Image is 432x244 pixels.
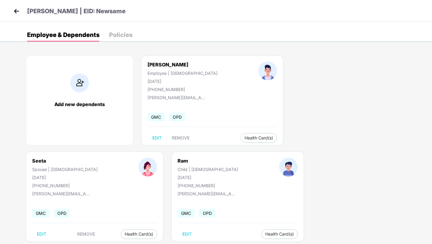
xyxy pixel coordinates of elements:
div: [DATE] [178,175,238,180]
span: OPD [54,209,70,218]
div: [PHONE_NUMBER] [32,183,98,188]
span: EDIT [182,232,192,236]
div: [DATE] [32,175,98,180]
div: [PERSON_NAME][EMAIL_ADDRESS][DOMAIN_NAME] [32,191,92,196]
p: [PERSON_NAME] | EID: Newsame [27,7,126,16]
div: Policies [109,32,132,38]
img: profileImage [279,158,298,176]
button: REMOVE [72,229,100,239]
span: Health Card(s) [125,233,153,236]
div: Child | [DEMOGRAPHIC_DATA] [178,167,238,172]
div: [PERSON_NAME][EMAIL_ADDRESS][DOMAIN_NAME] [148,95,208,100]
span: OPD [169,113,185,121]
span: Health Card(s) [265,233,294,236]
div: Employee | [DEMOGRAPHIC_DATA] [148,71,218,76]
img: back [12,7,21,16]
button: Health Card(s) [121,229,157,239]
button: EDIT [178,229,196,239]
div: Spouse | [DEMOGRAPHIC_DATA] [32,167,98,172]
span: GMC [32,209,49,218]
span: OPD [199,209,215,218]
div: [PHONE_NUMBER] [148,87,218,92]
div: Add new dependents [32,101,127,107]
div: [PHONE_NUMBER] [178,183,238,188]
span: GMC [148,113,165,121]
div: Seeta [32,158,98,164]
button: EDIT [148,133,166,143]
div: [PERSON_NAME][EMAIL_ADDRESS][DOMAIN_NAME] [178,191,238,196]
span: EDIT [152,136,162,140]
img: profileImage [258,62,277,80]
button: Health Card(s) [241,133,277,143]
span: REMOVE [77,232,95,236]
img: addIcon [70,74,89,92]
button: Health Card(s) [261,229,298,239]
span: Health Card(s) [245,136,273,139]
div: [PERSON_NAME] [148,62,218,68]
img: profileImage [138,158,157,176]
button: REMOVE [167,133,194,143]
button: EDIT [32,229,51,239]
span: REMOVE [172,136,190,140]
div: Ram [178,158,238,164]
div: [DATE] [148,79,218,84]
span: EDIT [37,232,46,236]
div: Employee & Dependents [27,32,99,38]
span: GMC [178,209,195,218]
